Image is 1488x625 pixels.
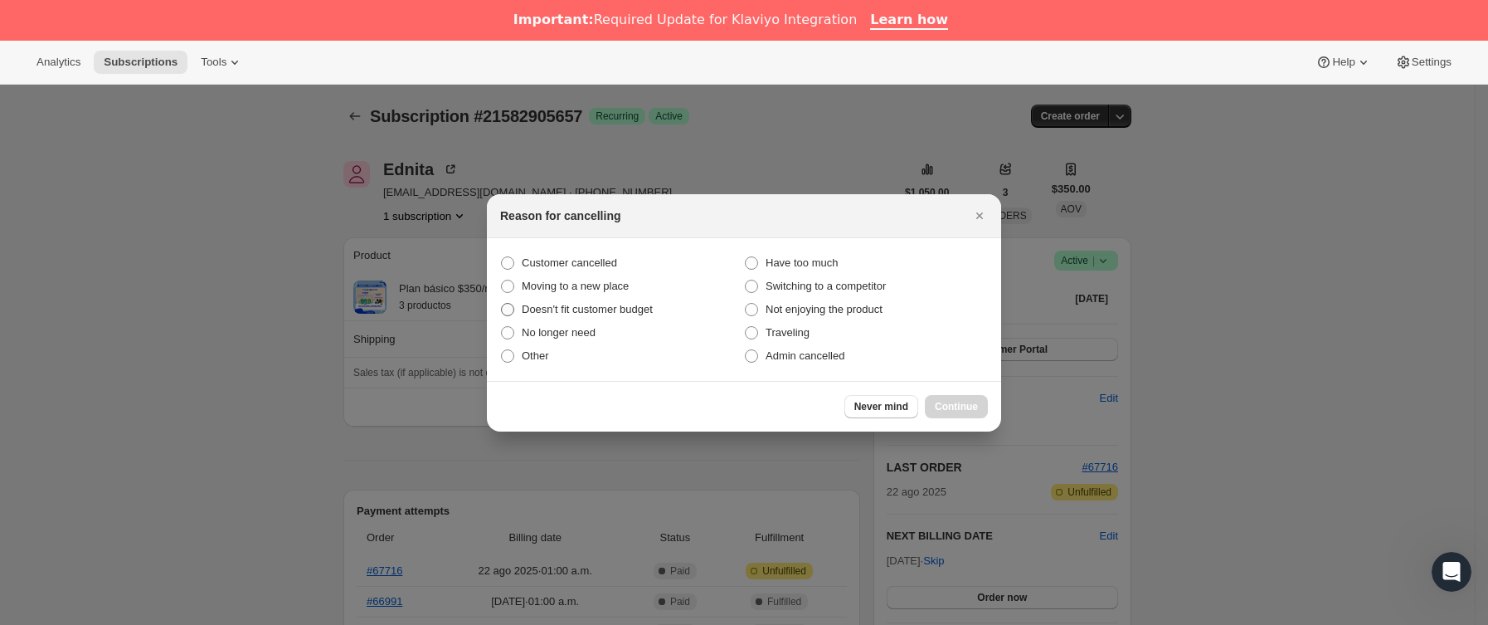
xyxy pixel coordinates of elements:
span: Help [1332,56,1354,69]
button: Settings [1385,51,1461,74]
span: Subscriptions [104,56,177,69]
span: Customer cancelled [522,256,617,269]
span: Not enjoying the product [766,303,883,315]
span: Admin cancelled [766,349,844,362]
span: Have too much [766,256,838,269]
button: Subscriptions [94,51,187,74]
span: Other [522,349,549,362]
span: Never mind [854,400,908,413]
span: Traveling [766,326,810,339]
button: Never mind [844,395,918,418]
span: No longer need [522,326,596,339]
button: Cerrar [968,204,991,227]
span: Switching to a competitor [766,280,886,292]
span: Settings [1412,56,1452,69]
h2: Reason for cancelling [500,208,620,224]
span: Moving to a new place [522,280,629,292]
button: Help [1306,51,1381,74]
span: Doesn't fit customer budget [522,303,653,315]
button: Analytics [27,51,90,74]
a: Learn how [870,12,948,30]
iframe: Intercom live chat [1432,552,1471,592]
button: Tools [191,51,253,74]
span: Tools [201,56,226,69]
b: Important: [513,12,594,27]
div: Required Update for Klaviyo Integration [513,12,857,28]
span: Analytics [36,56,80,69]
